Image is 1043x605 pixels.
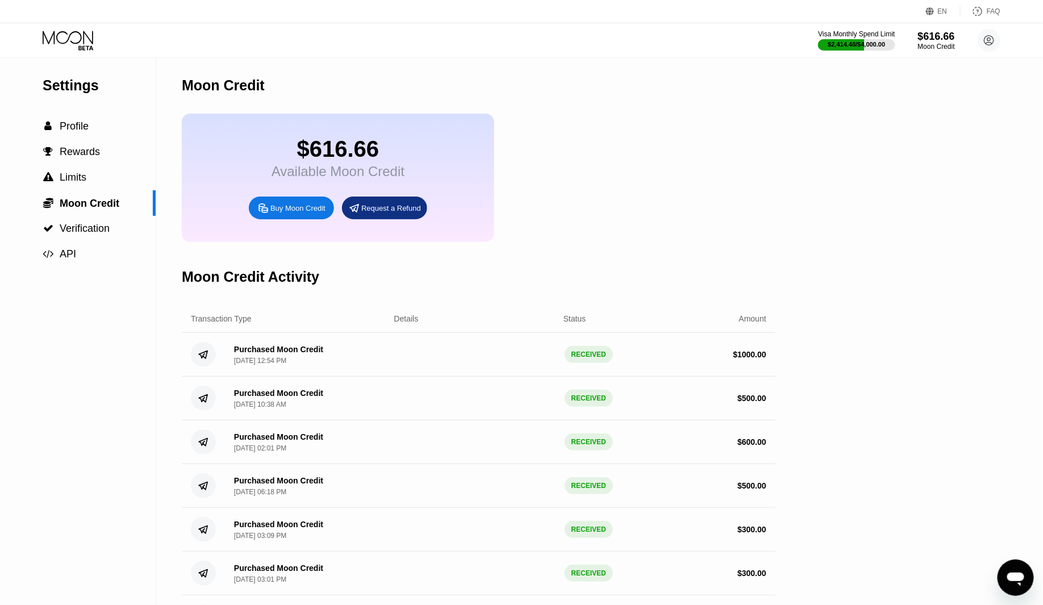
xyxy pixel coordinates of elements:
[394,314,419,323] div: Details
[918,31,955,51] div: $616.66Moon Credit
[918,31,955,43] div: $616.66
[234,564,323,573] div: Purchased Moon Credit
[234,389,323,398] div: Purchased Moon Credit
[234,400,286,408] div: [DATE] 10:38 AM
[44,147,53,157] span: 
[918,43,955,51] div: Moon Credit
[737,569,766,578] div: $ 300.00
[737,437,766,447] div: $ 600.00
[938,7,948,15] div: EN
[43,147,54,157] div: 
[564,314,586,323] div: Status
[234,575,286,583] div: [DATE] 03:01 PM
[60,172,86,183] span: Limits
[818,30,895,51] div: Visa Monthly Spend Limit$2,414.48/$4,000.00
[270,203,326,213] div: Buy Moon Credit
[828,41,886,48] div: $2,414.48 / $4,000.00
[43,121,54,131] div: 
[272,136,404,162] div: $616.66
[733,350,766,359] div: $ 1000.00
[234,345,323,354] div: Purchased Moon Credit
[43,197,53,208] span: 
[565,477,613,494] div: RECEIVED
[234,520,323,529] div: Purchased Moon Credit
[191,314,252,323] div: Transaction Type
[272,164,404,180] div: Available Moon Credit
[234,488,286,496] div: [DATE] 06:18 PM
[342,197,427,219] div: Request a Refund
[818,30,895,38] div: Visa Monthly Spend Limit
[737,481,766,490] div: $ 500.00
[234,357,286,365] div: [DATE] 12:54 PM
[987,7,1000,15] div: FAQ
[45,121,52,131] span: 
[739,314,766,323] div: Amount
[565,390,613,407] div: RECEIVED
[182,269,319,285] div: Moon Credit Activity
[234,432,323,441] div: Purchased Moon Credit
[234,476,323,485] div: Purchased Moon Credit
[43,223,54,233] div: 
[60,223,110,234] span: Verification
[234,532,286,540] div: [DATE] 03:09 PM
[60,198,119,209] span: Moon Credit
[961,6,1000,17] div: FAQ
[737,394,766,403] div: $ 500.00
[60,146,100,157] span: Rewards
[565,521,613,538] div: RECEIVED
[361,203,421,213] div: Request a Refund
[43,249,54,259] span: 
[926,6,961,17] div: EN
[43,172,53,182] span: 
[737,525,766,534] div: $ 300.00
[565,433,613,450] div: RECEIVED
[249,197,334,219] div: Buy Moon Credit
[998,560,1034,596] iframe: Button to launch messaging window
[43,77,156,94] div: Settings
[182,77,265,94] div: Moon Credit
[60,120,89,132] span: Profile
[565,346,613,363] div: RECEIVED
[43,197,54,208] div: 
[565,565,613,582] div: RECEIVED
[234,444,286,452] div: [DATE] 02:01 PM
[43,223,53,233] span: 
[43,172,54,182] div: 
[60,248,76,260] span: API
